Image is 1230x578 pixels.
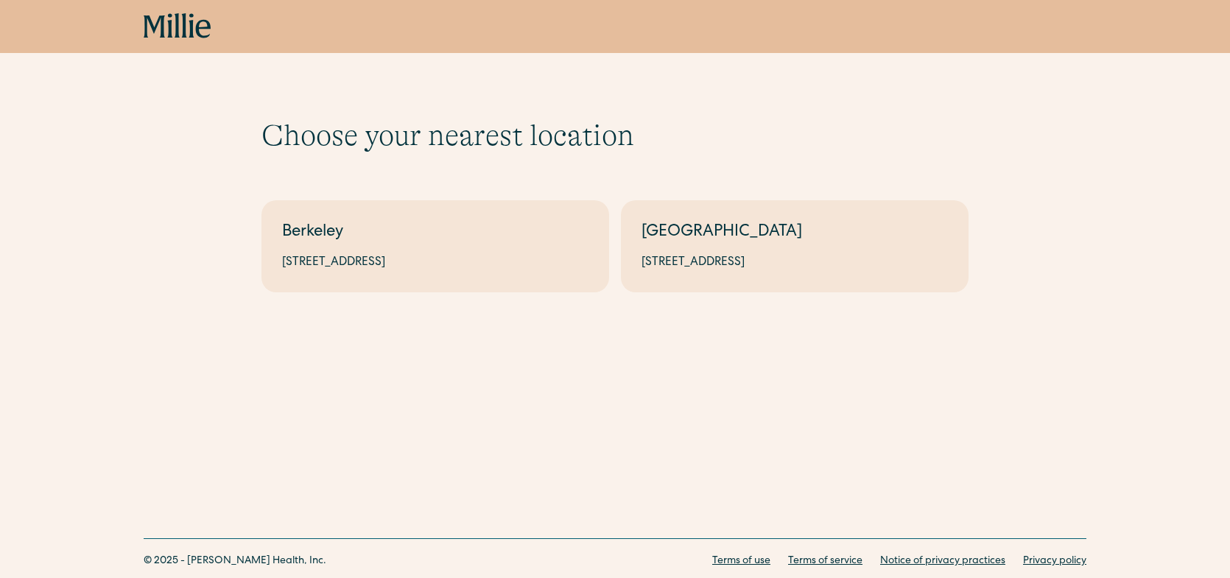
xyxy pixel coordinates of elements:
a: Berkeley[STREET_ADDRESS] [261,200,609,292]
div: [STREET_ADDRESS] [642,254,948,272]
a: Notice of privacy practices [880,554,1005,569]
a: Privacy policy [1023,554,1086,569]
a: Terms of service [788,554,862,569]
div: [GEOGRAPHIC_DATA] [642,221,948,245]
div: © 2025 - [PERSON_NAME] Health, Inc. [144,554,326,569]
a: Terms of use [712,554,770,569]
h1: Choose your nearest location [261,118,969,153]
a: [GEOGRAPHIC_DATA][STREET_ADDRESS] [621,200,969,292]
div: Berkeley [282,221,588,245]
div: [STREET_ADDRESS] [282,254,588,272]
